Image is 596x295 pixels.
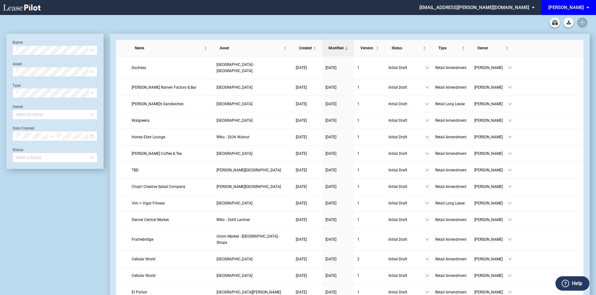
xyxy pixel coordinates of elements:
span: down [508,168,512,172]
a: [PERSON_NAME]’s Sandwiches [132,101,210,107]
span: [DATE] [325,85,336,90]
span: Retail Amendment [435,135,467,139]
a: RiNo - 2636 Walnut [217,134,290,140]
span: down [425,201,429,205]
span: down [425,119,429,122]
span: Honey Elixir Lounge [132,135,165,139]
span: Status [392,45,422,51]
span: [DATE] [296,151,307,156]
span: [DATE] [325,66,336,70]
a: [DATE] [296,236,319,243]
a: [DATE] [325,200,351,206]
span: 1 [357,201,359,205]
a: 1 [357,65,382,71]
a: [DATE] [325,150,351,157]
span: down [508,257,512,261]
span: Toco Hills Shopping Center [217,85,252,90]
label: Help [572,279,582,288]
span: Modified [329,45,344,51]
a: [DATE] [325,84,351,91]
a: [DATE] [325,256,351,262]
span: [PERSON_NAME] [474,134,508,140]
span: Created [299,45,312,51]
span: down [508,290,512,294]
span: 1 [357,168,359,172]
span: 1 [357,118,359,123]
th: Owner [471,40,515,57]
a: Retail Amendment [435,150,468,157]
span: TBD [132,168,139,172]
span: down [425,66,429,70]
a: [GEOGRAPHIC_DATA] [217,84,290,91]
a: [DATE] [296,273,319,279]
a: [GEOGRAPHIC_DATA] [217,273,290,279]
span: [DATE] [325,151,336,156]
span: [DATE] [296,85,307,90]
span: Initial Draft [388,65,425,71]
span: Trenholm Plaza [217,168,281,172]
span: [DATE] [325,201,336,205]
a: [DATE] [325,117,351,124]
th: Modified [322,40,354,57]
span: Duchess [132,66,146,70]
a: Duchess [132,65,210,71]
a: [DATE] [325,273,351,279]
a: 2 [357,256,382,262]
span: RiNo - 2636 Walnut [217,135,249,139]
span: Initial Draft [388,217,425,223]
span: Retail Amendment [435,218,467,222]
span: [PERSON_NAME] [474,217,508,223]
a: [DATE] [325,167,351,173]
a: [GEOGRAPHIC_DATA] [217,200,290,206]
a: Retail Amendment [435,134,468,140]
span: down [508,238,512,241]
span: [DATE] [325,118,336,123]
span: [DATE] [325,218,336,222]
span: Chop’t Creative Salad Company [132,184,185,189]
span: Retail Long Lease [435,102,465,106]
span: [DATE] [296,201,307,205]
span: [DATE] [325,102,336,106]
span: down [508,66,512,70]
span: PaoPao Ramen Factory & Bar [132,85,196,90]
span: Retail Amendment [435,184,467,189]
a: [PERSON_NAME][GEOGRAPHIC_DATA] [217,167,290,173]
a: [PERSON_NAME] Ramen Factory & Bar [132,84,210,91]
span: 1 [357,218,359,222]
label: Name [12,40,23,45]
a: [DATE] [296,84,319,91]
span: down [425,238,429,241]
span: down [425,168,429,172]
span: 2 [357,257,359,261]
a: Archive [550,17,560,27]
span: 1 [357,66,359,70]
a: 1 [357,236,382,243]
span: Initial Draft [388,184,425,190]
th: Status [385,40,432,57]
a: [DATE] [325,101,351,107]
span: Strawberry Village [217,273,252,278]
span: down [425,290,429,294]
span: Owner [477,45,504,51]
a: 1 [357,273,382,279]
span: down [425,86,429,89]
label: Status [12,148,23,152]
span: swap-right [50,134,55,138]
span: [PERSON_NAME] [474,184,508,190]
a: [DATE] [296,117,319,124]
a: 1 [357,150,382,157]
span: [DATE] [296,218,307,222]
a: 1 [357,217,382,223]
span: Retail Amendment [435,118,467,123]
span: down [508,135,512,139]
a: [DATE] [296,101,319,107]
span: down [425,135,429,139]
span: Walgreens [132,118,149,123]
span: [DATE] [296,273,307,278]
span: [DATE] [296,135,307,139]
span: [DATE] [296,118,307,123]
a: RiNo - 2669 Larimer [217,217,290,223]
span: [PERSON_NAME] [474,150,508,157]
span: Park Road Shopping Center [217,118,252,123]
span: El Porton [132,290,147,294]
